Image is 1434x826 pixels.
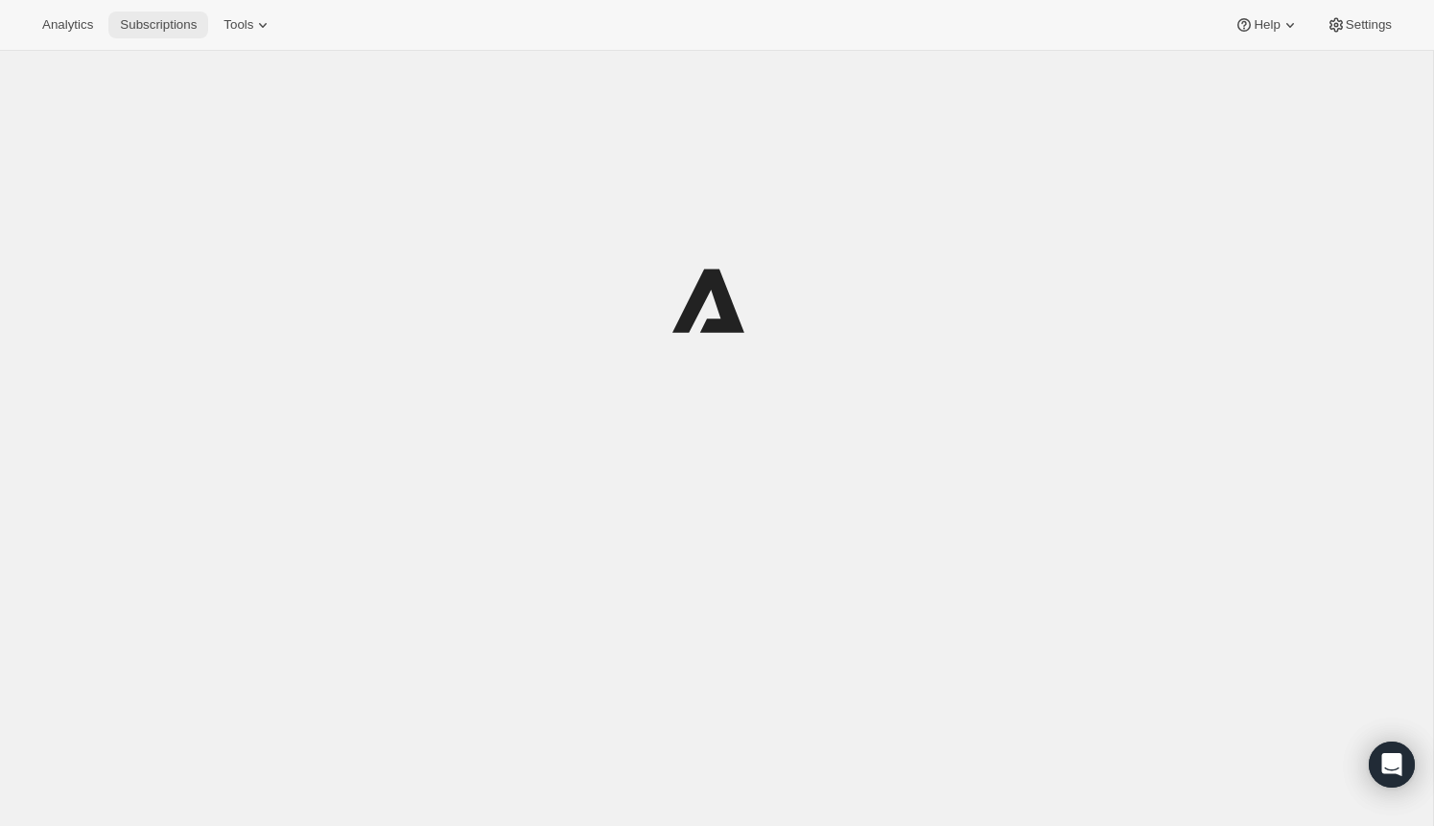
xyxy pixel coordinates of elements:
button: Settings [1315,12,1403,38]
span: Settings [1346,17,1392,33]
span: Help [1254,17,1280,33]
button: Analytics [31,12,105,38]
button: Help [1223,12,1310,38]
button: Subscriptions [108,12,208,38]
div: Open Intercom Messenger [1369,742,1415,788]
span: Subscriptions [120,17,197,33]
button: Tools [212,12,284,38]
span: Tools [223,17,253,33]
span: Analytics [42,17,93,33]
